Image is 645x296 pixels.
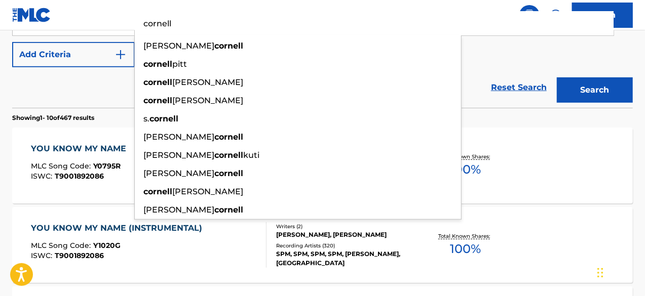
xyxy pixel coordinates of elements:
span: pitt [172,59,187,69]
button: Add Criteria [12,42,135,67]
span: s. [143,114,149,123]
strong: cornell [214,132,243,142]
strong: cornell [214,168,243,178]
span: kuti [243,150,259,160]
div: Writers ( 2 ) [276,223,414,230]
span: 100 % [450,160,481,179]
a: Public Search [519,5,540,25]
p: Total Known Shares: [439,153,493,160]
a: Log In [572,3,633,28]
strong: cornell [214,41,243,51]
div: [PERSON_NAME], [PERSON_NAME] [276,230,414,239]
span: [PERSON_NAME] [143,168,214,178]
span: MLC Song Code : [31,241,93,250]
div: Drag [597,258,603,288]
span: [PERSON_NAME] [143,132,214,142]
button: Search [557,77,633,103]
span: Y1020G [93,241,121,250]
strong: cornell [143,187,172,196]
span: T9001892086 [55,251,104,260]
img: search [523,9,536,21]
span: [PERSON_NAME] [143,41,214,51]
a: YOU KNOW MY NAME (INSTRUMENTAL)MLC Song Code:Y1020GISWC:T9001892086Writers (2)[PERSON_NAME], [PER... [12,207,633,283]
img: MLC Logo [12,8,51,22]
iframe: Chat Widget [594,247,645,296]
p: Total Known Shares: [439,232,493,240]
span: [PERSON_NAME] [143,150,214,160]
a: Reset Search [486,76,552,99]
div: Help [546,5,566,25]
div: YOU KNOW MY NAME [31,143,131,155]
span: [PERSON_NAME] [172,187,243,196]
p: Showing 1 - 10 of 467 results [12,113,94,122]
div: YOU KNOW MY NAME (INSTRUMENTAL) [31,222,207,234]
span: 100 % [450,240,481,258]
img: help [550,9,562,21]
strong: cornell [143,59,172,69]
span: ISWC : [31,251,55,260]
span: Y0795R [93,161,121,171]
strong: cornell [143,96,172,105]
strong: cornell [149,114,178,123]
strong: cornell [214,205,243,215]
span: [PERSON_NAME] [172,77,243,87]
strong: cornell [214,150,243,160]
span: [PERSON_NAME] [143,205,214,215]
div: Recording Artists ( 320 ) [276,242,414,249]
span: [PERSON_NAME] [172,96,243,105]
img: 9d2ae6d4665cec9f34b9.svg [115,49,127,61]
strong: cornell [143,77,172,87]
span: ISWC : [31,172,55,181]
div: SPM, SPM, SPM, SPM, [PERSON_NAME], [GEOGRAPHIC_DATA] [276,249,414,268]
span: T9001892086 [55,172,104,181]
span: MLC Song Code : [31,161,93,171]
a: YOU KNOW MY NAMEMLC Song Code:Y0795RISWC:T9001892086Writers (2)[PERSON_NAME], [PERSON_NAME]Record... [12,128,633,203]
